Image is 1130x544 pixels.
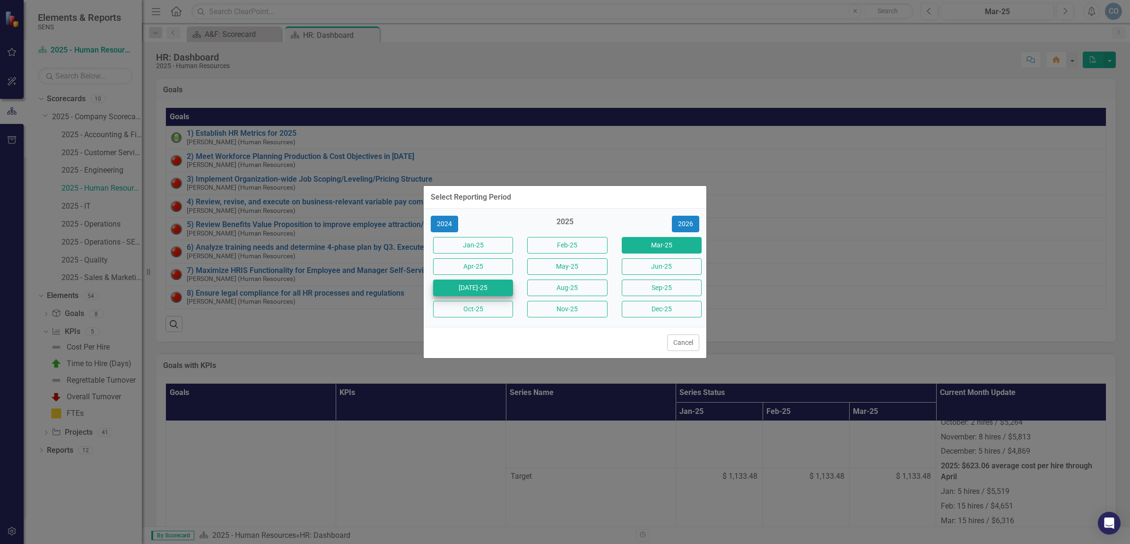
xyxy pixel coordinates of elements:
button: Aug-25 [527,280,607,296]
div: Open Intercom Messenger [1098,512,1121,535]
button: [DATE]-25 [433,280,513,296]
button: Oct-25 [433,301,513,317]
button: Nov-25 [527,301,607,317]
button: Sep-25 [622,280,702,296]
button: Jan-25 [433,237,513,254]
button: Feb-25 [527,237,607,254]
div: Select Reporting Period [431,193,511,202]
button: 2024 [431,216,458,232]
button: Jun-25 [622,258,702,275]
button: Apr-25 [433,258,513,275]
button: Dec-25 [622,301,702,317]
div: 2025 [525,217,605,232]
button: 2026 [672,216,699,232]
button: Mar-25 [622,237,702,254]
button: May-25 [527,258,607,275]
button: Cancel [667,334,699,351]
